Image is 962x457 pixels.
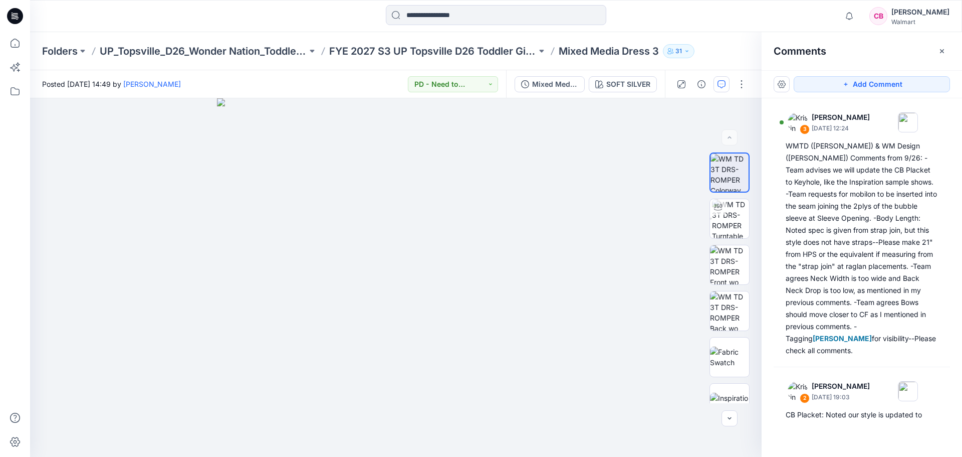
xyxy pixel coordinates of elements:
[800,124,810,134] div: 3
[813,334,872,343] span: [PERSON_NAME]
[812,380,870,392] p: [PERSON_NAME]
[559,44,659,58] p: Mixed Media Dress 3
[869,7,887,25] div: CB
[800,393,810,403] div: 2
[100,44,307,58] a: UP_Topsville_D26_Wonder Nation_Toddler Girl
[42,44,78,58] a: Folders
[515,76,585,92] button: Mixed Media Dress 3
[675,46,682,57] p: 31
[794,76,950,92] button: Add Comment
[710,291,749,331] img: WM TD 3T DRS-ROMPER Back wo Avatar
[606,79,650,90] div: SOFT SILVER
[123,80,181,88] a: [PERSON_NAME]
[710,245,749,284] img: WM TD 3T DRS-ROMPER Front wo Avatar
[532,79,578,90] div: Mixed Media Dress 3
[812,111,870,123] p: [PERSON_NAME]
[693,76,709,92] button: Details
[712,199,749,238] img: WM TD 3T DRS-ROMPER Turntable with Avatar
[786,140,938,357] div: WMTD ([PERSON_NAME]) & WM Design ([PERSON_NAME]) Comments from 9/26: -Team advises we will update...
[891,18,949,26] div: Walmart
[710,393,749,414] img: Inspiration Image
[217,98,575,457] img: eyJhbGciOiJIUzI1NiIsImtpZCI6IjAiLCJzbHQiOiJzZXMiLCJ0eXAiOiJKV1QifQ.eyJkYXRhIjp7InR5cGUiOiJzdG9yYW...
[710,347,749,368] img: Fabric Swatch
[812,123,870,133] p: [DATE] 12:24
[788,112,808,132] img: Kristin Veit
[589,76,657,92] button: SOFT SILVER
[663,44,694,58] button: 31
[891,6,949,18] div: [PERSON_NAME]
[710,154,749,192] img: WM TD 3T DRS-ROMPER Colorway wo Avatar
[42,79,181,89] span: Posted [DATE] 14:49 by
[812,392,870,402] p: [DATE] 19:03
[329,44,537,58] a: FYE 2027 S3 UP Topsville D26 Toddler Girl Wonder Nation
[774,45,826,57] h2: Comments
[788,381,808,401] img: Kristin Veit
